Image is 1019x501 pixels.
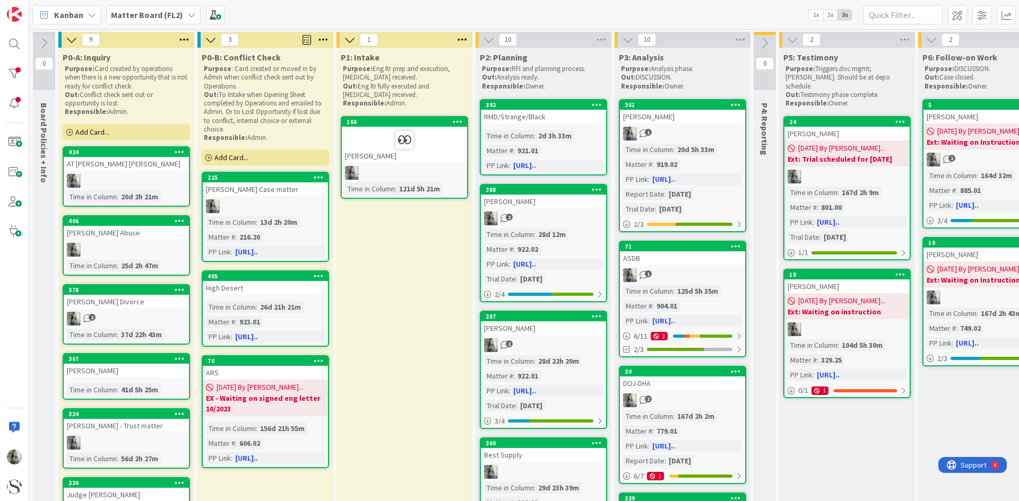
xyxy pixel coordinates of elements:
div: PP Link [206,331,231,342]
div: PP Link [927,199,952,211]
a: [URL].. [235,247,258,257]
div: 424 [68,148,189,156]
div: Trial Date [788,231,819,243]
div: [PERSON_NAME] [784,279,910,293]
div: 71 [625,243,745,250]
div: Matter # [623,159,652,170]
span: : [117,384,118,395]
div: 334[PERSON_NAME] - Trust matter [64,409,189,433]
span: : [956,322,957,334]
a: 18[PERSON_NAME][DATE] By [PERSON_NAME]...Ext: Waiting on instructionLGTime in Column:104d 5h 30mM... [783,269,911,398]
div: Matter # [206,231,235,243]
div: [DATE] [657,203,684,215]
div: 378[PERSON_NAME] Divorce [64,285,189,309]
div: 801.00 [818,201,844,213]
div: 20d 2h 21m [118,191,161,203]
div: DOJ-DHA [620,376,745,390]
div: 167d 2h 2m [675,410,717,422]
div: 288[PERSON_NAME] [481,185,606,208]
div: AT [PERSON_NAME] [PERSON_NAME] [64,157,189,171]
div: Time in Column [67,329,117,340]
span: : [513,145,515,156]
a: 225[PERSON_NAME] Case matterLGTime in Column:13d 2h 20mMatter #:216.20PP Link:[URL].. [202,172,329,262]
a: 406[PERSON_NAME] AbuseLGTime in Column:25d 2h 47m [63,215,190,276]
div: 18 [789,271,910,278]
div: 405 [203,271,328,281]
div: 904.01 [654,300,680,312]
a: [URL].. [235,332,258,341]
div: LG [620,393,745,407]
span: 2 [506,214,513,221]
div: Report Date [623,188,664,200]
span: 3 / 4 [937,215,947,226]
div: 6/112 [620,330,745,343]
div: LG [481,338,606,352]
div: 18[PERSON_NAME] [784,270,910,293]
div: LG [203,199,328,213]
div: LG [64,243,189,257]
span: : [256,301,257,313]
span: : [231,331,232,342]
div: [PERSON_NAME] [481,321,606,335]
span: : [655,203,657,215]
span: [DATE] By [PERSON_NAME]... [798,143,885,154]
div: 367[PERSON_NAME] [64,354,189,377]
div: High Desert [203,281,328,295]
div: 406 [68,217,189,225]
div: LG [342,166,467,180]
span: Add Card... [214,153,248,162]
span: : [235,231,237,243]
div: 367 [64,354,189,364]
div: 28d 22h 20m [536,355,582,367]
div: Time in Column [623,285,673,297]
span: : [952,199,953,211]
a: [URL].. [817,217,840,227]
div: [PERSON_NAME] [64,364,189,377]
span: 2 / 3 [937,353,947,364]
div: 4 [55,4,58,13]
div: [PERSON_NAME] [620,110,745,124]
div: Time in Column [67,384,117,395]
img: LG [484,212,498,225]
div: 392 [481,100,606,110]
div: 104d 5h 30m [839,339,885,351]
span: 1 [645,270,652,277]
div: LG [481,212,606,225]
span: 3 / 4 [495,416,505,427]
img: LG [927,291,940,304]
div: 166 [342,117,467,127]
div: Trial Date [623,203,655,215]
img: LG [67,174,81,188]
a: [URL].. [956,338,979,348]
a: [URL].. [956,200,979,210]
div: PP Link [484,385,509,397]
div: 361 [620,100,745,110]
div: Time in Column [927,307,977,319]
b: Ext: Waiting on instruction [788,306,906,317]
div: Time in Column [206,301,256,313]
span: : [235,316,237,328]
div: 121d 5h 21m [396,183,443,195]
div: 24[PERSON_NAME] [784,117,910,140]
div: Time in Column [206,216,256,228]
div: PP Link [484,258,509,270]
div: 288 [481,185,606,195]
span: : [837,339,839,351]
div: 921.01 [515,145,541,156]
div: 24 [789,118,910,126]
div: 334 [68,410,189,418]
div: Time in Column [345,183,395,195]
span: : [813,369,814,381]
div: PP Link [623,173,648,185]
span: : [837,187,839,198]
div: 41d 5h 25m [118,384,161,395]
span: : [117,191,118,203]
div: Time in Column [927,170,977,181]
div: ASDB [620,251,745,265]
span: : [673,410,675,422]
div: 25d 2h 47m [118,260,161,271]
span: : [977,170,978,181]
div: 405 [208,273,328,280]
div: 26d 21h 21m [257,301,304,313]
div: 406[PERSON_NAME] Abuse [64,216,189,240]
